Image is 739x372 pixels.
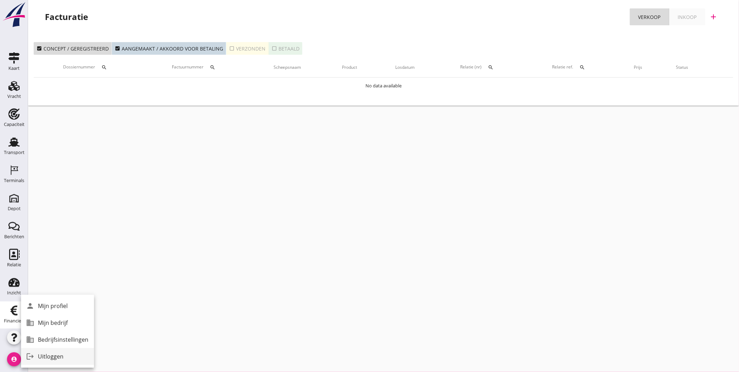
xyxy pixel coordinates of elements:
[101,65,107,70] i: search
[226,42,269,55] button: Verzonden
[21,314,94,331] a: Mijn bedrijf
[7,291,21,295] div: Inzicht
[36,45,109,52] div: Concept / geregistreerd
[579,65,585,70] i: search
[618,58,659,77] th: Prijs
[21,331,94,348] a: Bedrijfsinstellingen
[112,42,226,55] button: Aangemaakt / akkoord voor betaling
[659,58,706,77] th: Status
[4,150,25,155] div: Transport
[434,58,526,77] th: Relatie (nr)
[4,234,24,239] div: Berichten
[4,319,25,323] div: Financieel
[526,58,617,77] th: Relatie ref.
[251,58,324,77] th: Scheepsnaam
[210,65,215,70] i: search
[7,352,21,366] i: account_circle
[34,78,733,94] td: No data available
[8,66,20,71] div: Kaart
[1,2,27,28] img: logo-small.a267ee39.svg
[269,42,302,55] button: Betaald
[38,352,88,361] div: Uitloggen
[271,46,277,51] i: check_box_outline_blank
[638,13,661,21] div: Verkoop
[23,350,37,364] i: logout
[488,65,494,70] i: search
[670,8,705,25] a: Inkoop
[115,45,223,52] div: Aangemaakt / akkoord voor betaling
[38,319,88,327] div: Mijn bedrijf
[38,302,88,310] div: Mijn profiel
[115,46,120,51] i: check_box
[271,45,300,52] div: Betaald
[4,178,24,183] div: Terminals
[678,13,697,21] div: Inkoop
[324,58,376,77] th: Product
[229,46,235,51] i: check_box_outline_blank
[630,8,670,25] a: Verkoop
[36,46,42,51] i: check_box
[4,122,25,127] div: Capaciteit
[45,11,88,22] div: Facturatie
[376,58,435,77] th: Losdatum
[38,336,88,344] div: Bedrijfsinstellingen
[8,206,21,211] div: Depot
[229,45,266,52] div: Verzonden
[23,316,37,330] i: business
[34,58,143,77] th: Dossiernummer
[34,42,112,55] button: Concept / geregistreerd
[7,263,21,267] div: Relatie
[143,58,251,77] th: Factuurnummer
[7,94,21,99] div: Vracht
[21,298,94,314] a: Mijn profiel
[23,333,37,347] i: business
[710,13,718,21] i: add
[23,299,37,313] i: person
